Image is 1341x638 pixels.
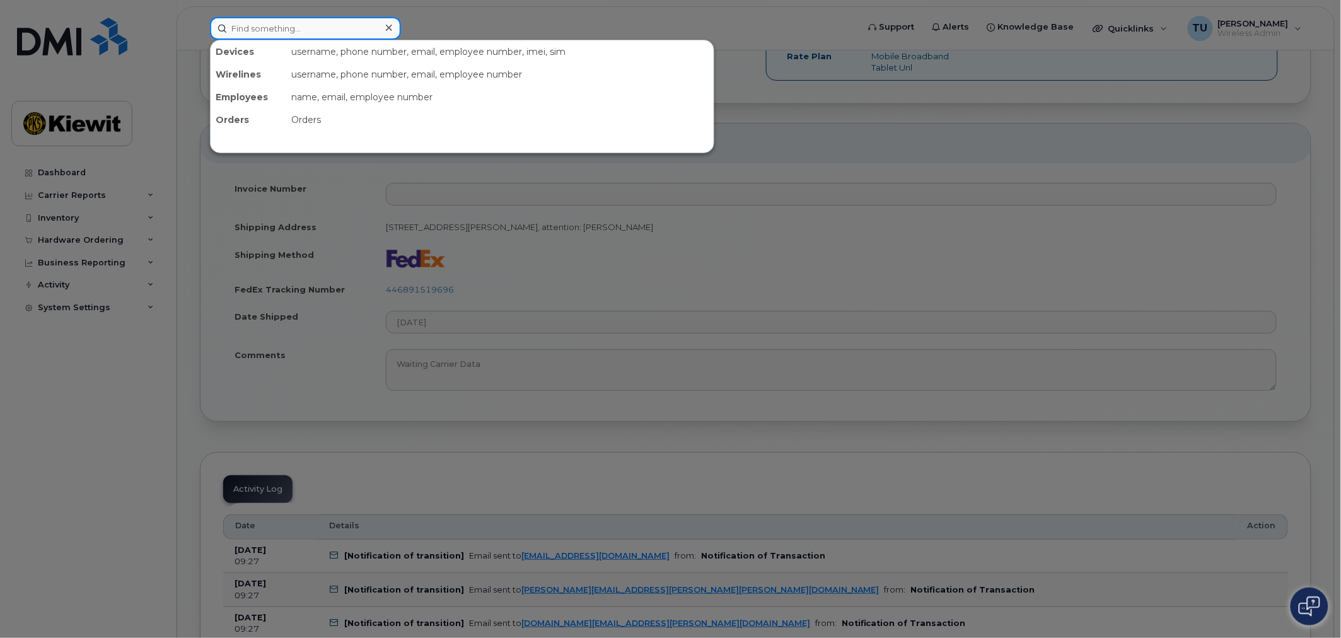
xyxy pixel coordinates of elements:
[210,17,401,40] input: Find something...
[286,108,714,131] div: Orders
[211,86,286,108] div: Employees
[211,108,286,131] div: Orders
[211,63,286,86] div: Wirelines
[211,40,286,63] div: Devices
[286,40,714,63] div: username, phone number, email, employee number, imei, sim
[286,86,714,108] div: name, email, employee number
[1299,596,1320,617] img: Open chat
[286,63,714,86] div: username, phone number, email, employee number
